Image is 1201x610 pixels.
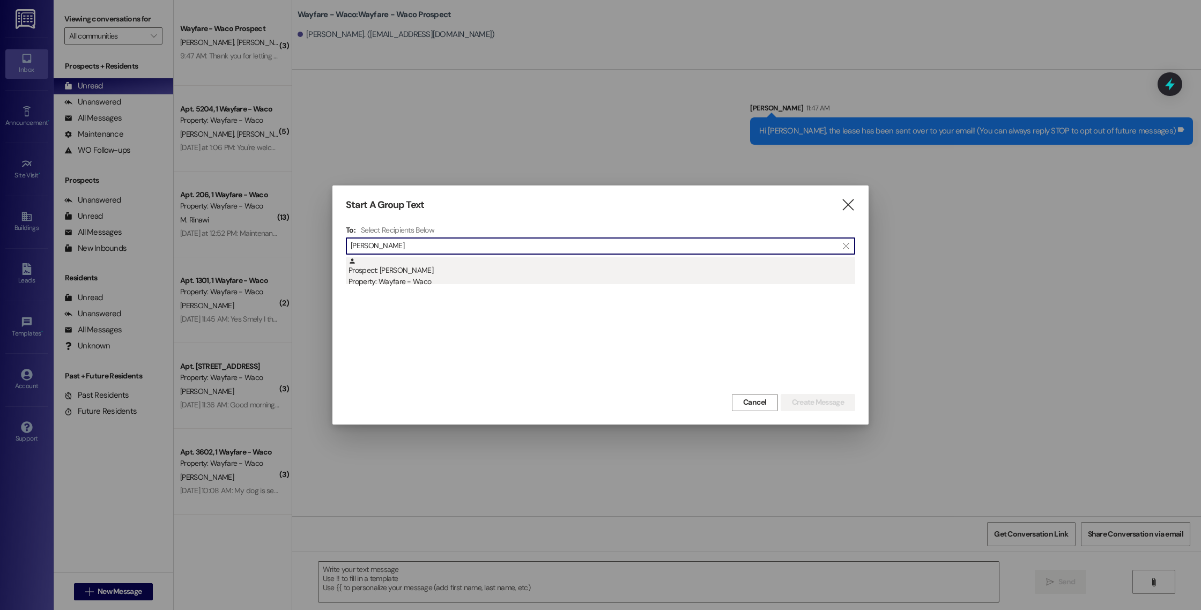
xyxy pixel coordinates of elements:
h4: Select Recipients Below [361,225,434,235]
div: Prospect: [PERSON_NAME] [349,257,855,288]
button: Create Message [781,394,855,411]
input: Search for any contact or apartment [351,239,837,254]
button: Cancel [732,394,778,411]
i:  [843,242,849,250]
h3: To: [346,225,355,235]
i:  [841,199,855,211]
div: Prospect: [PERSON_NAME]Property: Wayfare - Waco [346,257,855,284]
span: Cancel [743,397,767,408]
div: Property: Wayfare - Waco [349,276,855,287]
button: Clear text [837,238,855,254]
h3: Start A Group Text [346,199,424,211]
span: Create Message [792,397,844,408]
